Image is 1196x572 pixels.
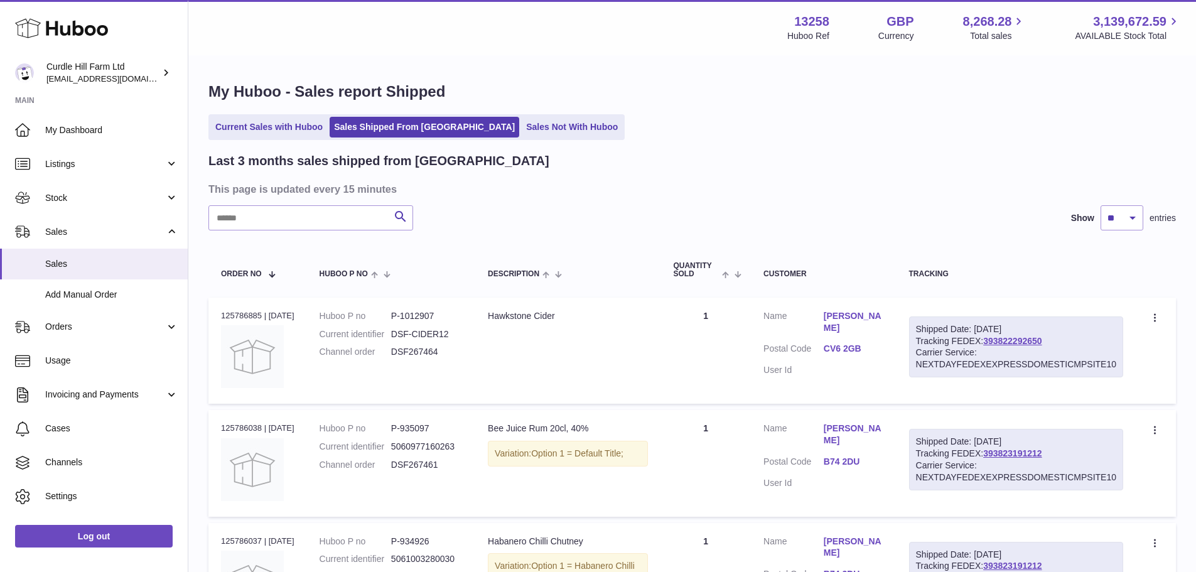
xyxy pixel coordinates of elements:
[15,525,173,548] a: Log out
[320,423,391,434] dt: Huboo P no
[824,456,884,468] a: B74 2DU
[488,270,539,278] span: Description
[660,298,751,404] td: 1
[320,536,391,548] dt: Huboo P no
[909,429,1123,490] div: Tracking FEDEX:
[45,289,178,301] span: Add Manual Order
[1071,212,1094,224] label: Show
[208,153,549,170] h2: Last 3 months sales shipped from [GEOGRAPHIC_DATA]
[763,364,824,376] dt: User Id
[488,423,648,434] div: Bee Juice Rum 20cl, 40%
[963,13,1012,30] span: 8,268.28
[794,13,829,30] strong: 13258
[45,124,178,136] span: My Dashboard
[391,423,463,434] dd: P-935097
[824,423,884,446] a: [PERSON_NAME]
[824,343,884,355] a: CV6 2GB
[909,270,1123,278] div: Tracking
[1075,30,1181,42] span: AVAILABLE Stock Total
[787,30,829,42] div: Huboo Ref
[391,310,463,322] dd: P-1012907
[660,410,751,516] td: 1
[45,490,178,502] span: Settings
[824,310,884,334] a: [PERSON_NAME]
[208,82,1176,102] h1: My Huboo - Sales report Shipped
[1150,212,1176,224] span: entries
[46,73,185,84] span: [EMAIL_ADDRESS][DOMAIN_NAME]
[886,13,913,30] strong: GBP
[983,336,1042,346] a: 393822292650
[391,536,463,548] dd: P-934926
[330,117,519,138] a: Sales Shipped From [GEOGRAPHIC_DATA]
[391,441,463,453] dd: 5060977160263
[15,63,34,82] img: internalAdmin-13258@internal.huboo.com
[45,192,165,204] span: Stock
[320,553,391,565] dt: Current identifier
[45,423,178,434] span: Cases
[1093,13,1166,30] span: 3,139,672.59
[320,346,391,358] dt: Channel order
[673,262,718,278] span: Quantity Sold
[45,456,178,468] span: Channels
[221,536,294,547] div: 125786037 | [DATE]
[916,436,1116,448] div: Shipped Date: [DATE]
[221,325,284,388] img: no-photo.jpg
[488,536,648,548] div: Habanero Chilli Chutney
[391,328,463,340] dd: DSF-CIDER12
[878,30,914,42] div: Currency
[916,460,1116,483] div: Carrier Service: NEXTDAYFEDEXEXPRESSDOMESTICMPSITE10
[983,448,1042,458] a: 393823191212
[763,343,824,358] dt: Postal Code
[221,423,294,434] div: 125786038 | [DATE]
[320,270,368,278] span: Huboo P no
[320,310,391,322] dt: Huboo P no
[970,30,1026,42] span: Total sales
[522,117,622,138] a: Sales Not With Huboo
[1075,13,1181,42] a: 3,139,672.59 AVAILABLE Stock Total
[763,270,883,278] div: Customer
[391,553,463,565] dd: 5061003280030
[916,549,1116,561] div: Shipped Date: [DATE]
[45,226,165,238] span: Sales
[488,441,648,467] div: Variation:
[211,117,327,138] a: Current Sales with Huboo
[46,61,159,85] div: Curdle Hill Farm Ltd
[531,448,623,458] span: Option 1 = Default Title;
[963,13,1026,42] a: 8,268.28 Total sales
[488,310,648,322] div: Hawkstone Cider
[763,477,824,489] dt: User Id
[45,258,178,270] span: Sales
[763,423,824,450] dt: Name
[916,347,1116,370] div: Carrier Service: NEXTDAYFEDEXEXPRESSDOMESTICMPSITE10
[983,561,1042,571] a: 393823191212
[320,459,391,471] dt: Channel order
[320,441,391,453] dt: Current identifier
[221,310,294,321] div: 125786885 | [DATE]
[45,389,165,401] span: Invoicing and Payments
[320,328,391,340] dt: Current identifier
[208,182,1173,196] h3: This page is updated every 15 minutes
[221,438,284,501] img: no-photo.jpg
[391,459,463,471] dd: DSF267461
[391,346,463,358] dd: DSF267464
[763,536,824,563] dt: Name
[45,321,165,333] span: Orders
[45,158,165,170] span: Listings
[763,456,824,471] dt: Postal Code
[763,310,824,337] dt: Name
[221,270,262,278] span: Order No
[45,355,178,367] span: Usage
[916,323,1116,335] div: Shipped Date: [DATE]
[824,536,884,559] a: [PERSON_NAME]
[909,316,1123,378] div: Tracking FEDEX:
